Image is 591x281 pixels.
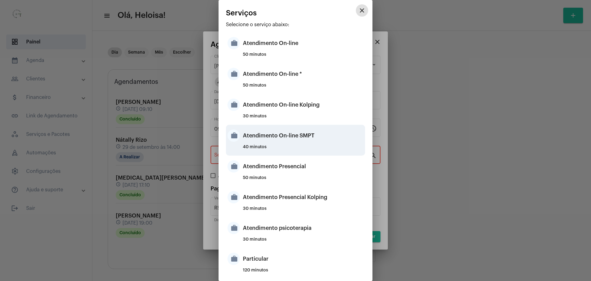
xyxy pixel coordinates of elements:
[243,96,364,114] div: Atendimento On-line Kolping
[226,22,365,27] p: Selecione o serviço abaixo:
[243,176,364,185] div: 50 minutos
[243,52,364,62] div: 50 minutos
[243,126,364,145] div: Atendimento On-line SMPT
[227,253,240,265] mat-icon: work
[243,34,364,52] div: Atendimento On-line
[227,37,240,49] mat-icon: work
[227,99,240,111] mat-icon: work
[243,65,364,83] div: Atendimento On-line *
[243,268,364,277] div: 120 minutos
[243,250,364,268] div: Particular
[227,68,240,80] mat-icon: work
[358,7,366,14] mat-icon: close
[243,219,364,237] div: Atendimento psicoterapia
[226,9,257,17] span: Serviços
[243,206,364,216] div: 30 minutos
[243,83,364,92] div: 50 minutos
[243,114,364,123] div: 30 minutos
[227,222,240,234] mat-icon: work
[243,157,364,176] div: Atendimento Presencial
[243,237,364,246] div: 30 minutos
[227,129,240,142] mat-icon: work
[243,188,364,206] div: Atendimento Presencial Kolping
[227,160,240,173] mat-icon: work
[243,145,364,154] div: 40 minutos
[227,191,240,203] mat-icon: work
